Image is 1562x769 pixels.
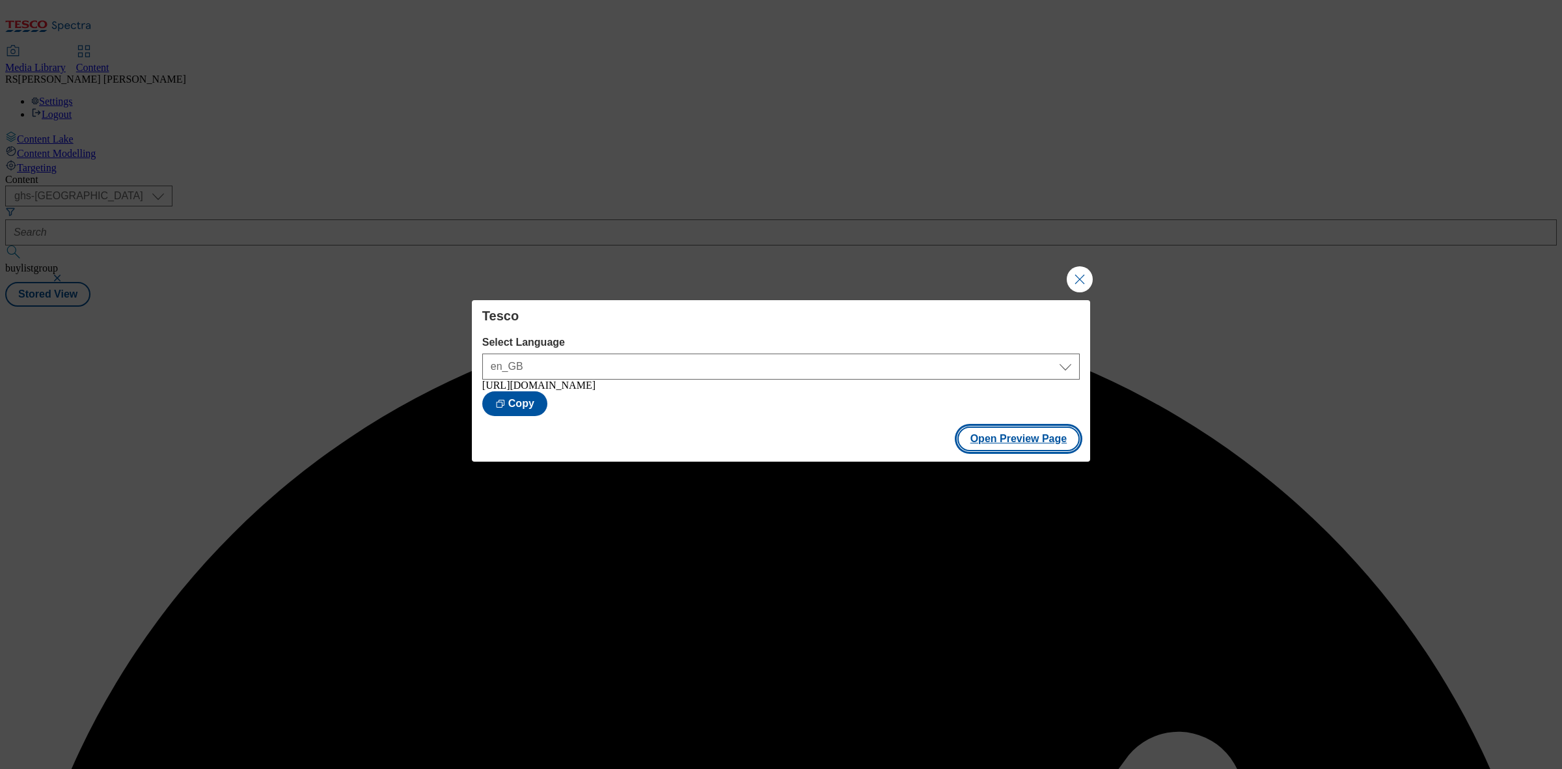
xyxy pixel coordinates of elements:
div: [URL][DOMAIN_NAME] [482,380,1080,391]
div: Modal [472,300,1090,462]
button: Copy [482,391,547,416]
h4: Tesco [482,308,1080,324]
button: Close Modal [1067,266,1093,292]
label: Select Language [482,337,1080,348]
button: Open Preview Page [957,426,1080,451]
